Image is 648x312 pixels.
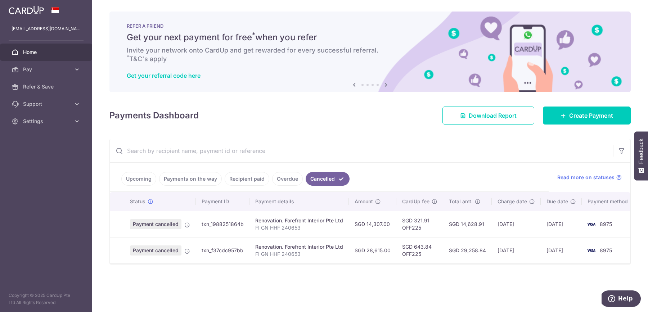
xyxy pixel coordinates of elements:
td: [DATE] [492,237,541,263]
td: [DATE] [541,237,582,263]
span: Status [130,198,145,205]
a: Overdue [272,172,303,186]
span: Total amt. [449,198,473,205]
td: SGD 29,258.84 [443,237,492,263]
td: txn_1988251864b [196,211,249,237]
img: RAF banner [109,12,631,92]
td: SGD 28,615.00 [349,237,396,263]
p: FI GN HHF 240653 [255,250,343,258]
a: Download Report [442,107,534,125]
td: SGD 14,628.91 [443,211,492,237]
a: Recipient paid [225,172,269,186]
img: CardUp [9,6,44,14]
div: Renovation. Forefront Interior Pte Ltd [255,217,343,224]
td: [DATE] [541,211,582,237]
span: Read more on statuses [557,174,615,181]
span: Charge date [498,198,527,205]
a: Get your referral code here [127,72,201,79]
a: Cancelled [306,172,350,186]
span: Due date [546,198,568,205]
span: Home [23,49,71,56]
span: CardUp fee [402,198,429,205]
a: Create Payment [543,107,631,125]
span: Refer & Save [23,83,71,90]
iframe: Opens a widget where you can find more information [602,290,641,308]
input: Search by recipient name, payment id or reference [110,139,613,162]
th: Payment ID [196,192,249,211]
a: Read more on statuses [557,174,622,181]
a: Payments on the way [159,172,222,186]
span: Payment cancelled [130,219,181,229]
td: SGD 14,307.00 [349,211,396,237]
div: Renovation. Forefront Interior Pte Ltd [255,243,343,250]
img: Bank Card [584,246,598,255]
span: 8975 [600,221,612,227]
td: SGD 643.84 OFF225 [396,237,443,263]
td: SGD 321.91 OFF225 [396,211,443,237]
button: Feedback - Show survey [634,131,648,180]
p: REFER A FRIEND [127,23,613,29]
p: FI GN HHF 240653 [255,224,343,231]
th: Payment method [582,192,636,211]
span: Amount [355,198,373,205]
p: [EMAIL_ADDRESS][DOMAIN_NAME] [12,25,81,32]
span: Support [23,100,71,108]
img: Bank Card [584,220,598,229]
td: txn_f37cdc957bb [196,237,249,263]
h4: Payments Dashboard [109,109,199,122]
span: Payment cancelled [130,245,181,256]
span: Pay [23,66,71,73]
td: [DATE] [492,211,541,237]
h6: Invite your network onto CardUp and get rewarded for every successful referral. T&C's apply [127,46,613,63]
span: Feedback [638,139,644,164]
a: Upcoming [121,172,156,186]
span: Settings [23,118,71,125]
th: Payment details [249,192,349,211]
span: Download Report [469,111,517,120]
span: 8975 [600,247,612,253]
span: Create Payment [569,111,613,120]
h5: Get your next payment for free when you refer [127,32,613,43]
